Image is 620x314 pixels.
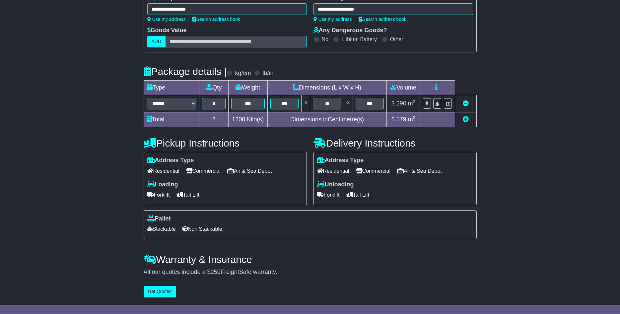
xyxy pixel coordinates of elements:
[199,81,228,95] td: Qty
[359,17,406,22] a: Search address book
[144,286,176,297] button: Get Quotes
[317,166,349,176] span: Residential
[344,95,353,112] td: x
[390,36,403,42] label: Other
[235,70,251,77] label: kg/cm
[176,190,200,200] span: Tail Lift
[228,81,267,95] td: Weight
[346,190,370,200] span: Tail Lift
[147,181,178,188] label: Loading
[147,17,186,22] a: Use my address
[147,157,194,164] label: Address Type
[144,112,199,127] td: Total
[144,254,477,265] h4: Warranty & Insurance
[463,100,469,107] a: Remove this item
[341,36,377,42] label: Lithium Battery
[463,116,469,123] a: Add new item
[317,157,364,164] label: Address Type
[262,70,273,77] label: lb/in
[192,17,240,22] a: Search address book
[147,224,176,234] span: Stackable
[144,138,307,149] h4: Pickup Instructions
[186,166,221,176] span: Commercial
[144,81,199,95] td: Type
[408,116,416,123] span: m
[211,269,221,275] span: 250
[199,112,228,127] td: 2
[232,116,245,123] span: 1200
[391,100,406,107] span: 3.290
[182,224,222,234] span: Non Stackable
[144,269,477,276] div: All our quotes include a $ FreightSafe warranty.
[267,81,387,95] td: Dimensions (L x W x H)
[147,215,171,222] label: Pallet
[313,27,387,34] label: Any Dangerous Goods?
[147,190,170,200] span: Forklift
[228,112,267,127] td: Kilo(s)
[302,95,310,112] td: x
[147,166,179,176] span: Residential
[317,190,340,200] span: Forklift
[356,166,390,176] span: Commercial
[408,100,416,107] span: m
[387,81,420,95] td: Volume
[267,112,387,127] td: Dimensions in Centimetre(s)
[317,181,354,188] label: Unloading
[313,138,477,149] h4: Delivery Instructions
[391,116,406,123] span: 6.579
[147,36,166,47] label: AUD
[413,99,416,104] sup: 3
[322,36,328,42] label: No
[144,66,227,77] h4: Package details |
[413,115,416,120] sup: 3
[227,166,272,176] span: Air & Sea Depot
[147,27,187,34] label: Goods Value
[397,166,442,176] span: Air & Sea Depot
[313,17,352,22] a: Use my address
